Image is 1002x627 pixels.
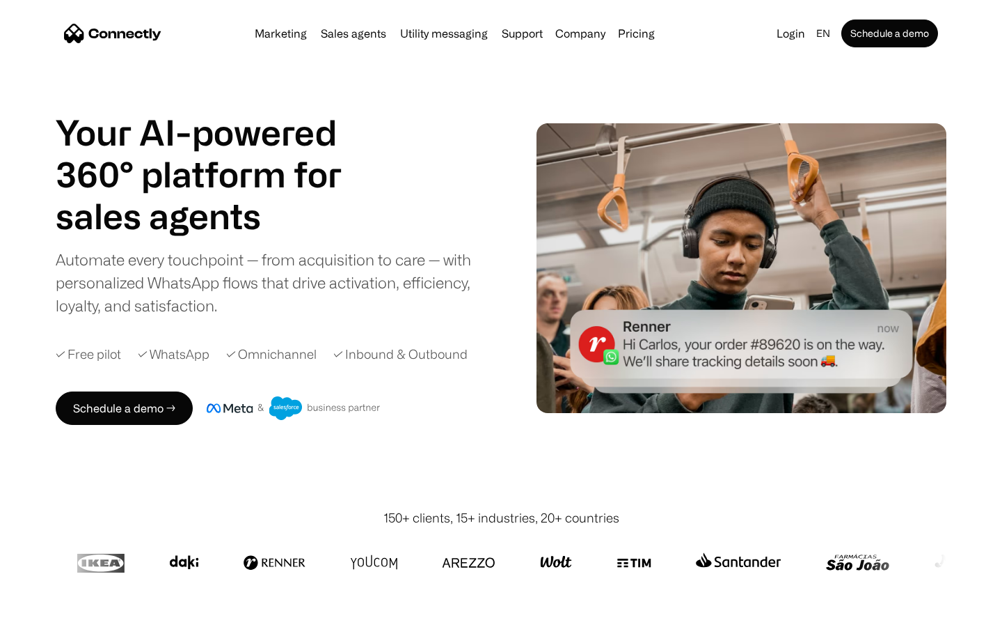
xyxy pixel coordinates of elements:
[226,345,317,364] div: ✓ Omnichannel
[56,392,193,425] a: Schedule a demo →
[14,601,83,622] aside: Language selected: English
[771,24,811,43] a: Login
[56,195,376,237] h1: sales agents
[333,345,468,364] div: ✓ Inbound & Outbound
[56,195,376,237] div: 1 of 4
[138,345,209,364] div: ✓ WhatsApp
[612,28,660,39] a: Pricing
[496,28,548,39] a: Support
[56,195,376,237] div: carousel
[841,20,938,47] a: Schedule a demo
[555,24,605,43] div: Company
[383,509,619,527] div: 150+ clients, 15+ industries, 20+ countries
[56,248,494,317] div: Automate every touchpoint — from acquisition to care — with personalized WhatsApp flows that driv...
[551,24,610,43] div: Company
[315,28,392,39] a: Sales agents
[28,603,83,622] ul: Language list
[395,28,493,39] a: Utility messaging
[207,396,381,420] img: Meta and Salesforce business partner badge.
[811,24,838,43] div: en
[56,345,121,364] div: ✓ Free pilot
[249,28,312,39] a: Marketing
[816,24,830,43] div: en
[56,111,376,195] h1: Your AI-powered 360° platform for
[64,23,161,44] a: home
